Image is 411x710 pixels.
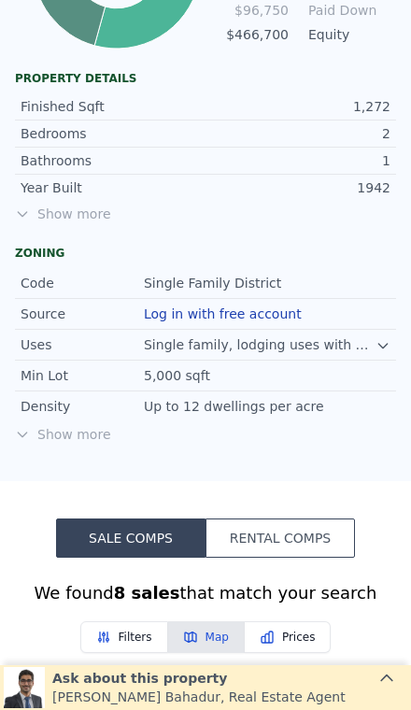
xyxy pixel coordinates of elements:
[21,397,144,416] div: Density
[144,306,302,321] button: Log in with free account
[205,151,390,170] div: 1
[205,124,390,143] div: 2
[225,24,290,45] td: $466,700
[144,366,214,385] div: 5,000 sqft
[168,621,245,653] button: Map
[21,124,205,143] div: Bedrooms
[21,97,205,116] div: Finished Sqft
[15,71,396,86] div: Property details
[144,335,376,354] div: Single family, lodging uses with one guest room.
[15,205,396,223] span: Show more
[21,274,144,292] div: Code
[21,366,144,385] div: Min Lot
[205,97,390,116] div: 1,272
[144,397,328,416] div: Up to 12 dwellings per acre
[144,274,285,292] div: Single Family District
[15,425,396,444] div: Show more
[305,24,389,45] td: Equity
[4,667,45,708] img: Siddhant Bahadur
[21,178,205,197] div: Year Built
[205,178,390,197] div: 1942
[80,621,168,653] button: Filters
[21,335,144,354] div: Uses
[52,688,346,706] div: [PERSON_NAME] Bahadur , Real Estate Agent
[21,151,205,170] div: Bathrooms
[21,305,144,323] div: Source
[56,518,205,558] button: Sale Comps
[205,518,355,558] button: Rental Comps
[15,246,396,261] div: Zoning
[245,621,332,653] button: Prices
[52,669,346,688] div: Ask about this property
[114,583,180,603] strong: 8 sales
